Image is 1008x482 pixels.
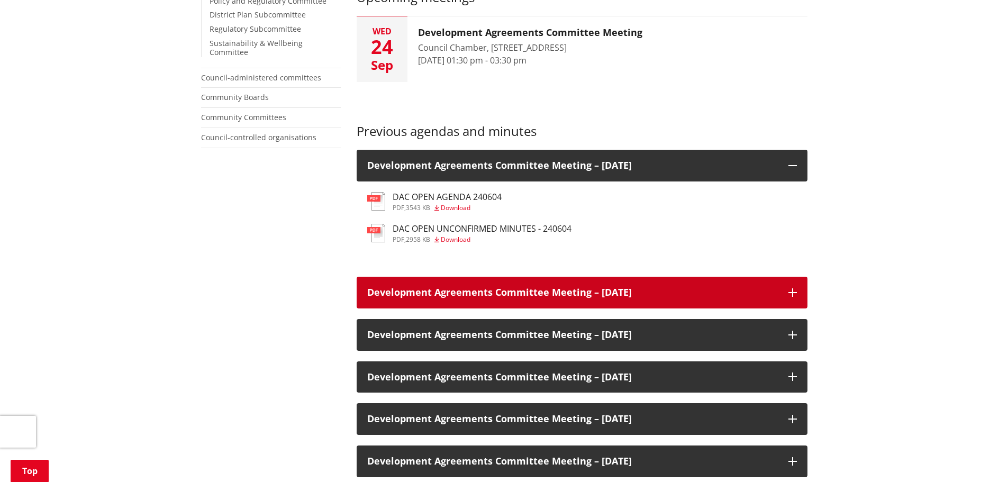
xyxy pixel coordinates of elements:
h3: Development Agreements Committee Meeting – [DATE] [367,372,778,383]
h3: Development Agreements Committee Meeting [418,27,642,39]
span: Download [441,235,470,244]
div: Wed [357,27,407,35]
h3: Development Agreements Committee Meeting – [DATE] [367,160,778,171]
div: 24 [357,38,407,57]
h3: DAC OPEN UNCONFIRMED MINUTES - 240604 [393,224,571,234]
a: DAC OPEN AGENDA 240604 pdf,3543 KB Download [367,192,502,211]
h3: Previous agendas and minutes [357,124,807,139]
div: , [393,205,502,211]
span: 2958 KB [406,235,430,244]
h3: Development Agreements Committee Meeting – [DATE] [367,456,778,467]
div: Council Chamber, [STREET_ADDRESS] [418,41,642,54]
a: District Plan Subcommittee [210,10,306,20]
a: Top [11,460,49,482]
a: Community Boards [201,92,269,102]
span: 3543 KB [406,203,430,212]
h3: DAC OPEN AGENDA 240604 [393,192,502,202]
a: Council-controlled organisations [201,132,316,142]
img: document-pdf.svg [367,224,385,242]
a: DAC OPEN UNCONFIRMED MINUTES - 240604 pdf,2958 KB Download [367,224,571,243]
a: Council-administered committees [201,72,321,83]
a: Sustainability & Wellbeing Committee [210,38,303,57]
h3: Development Agreements Committee Meeting – [DATE] [367,414,778,424]
span: pdf [393,203,404,212]
time: [DATE] 01:30 pm - 03:30 pm [418,54,526,66]
button: Wed 24 Sep Development Agreements Committee Meeting Council Chamber, [STREET_ADDRESS] [DATE] 01:3... [357,16,807,82]
div: , [393,237,571,243]
a: Regulatory Subcommittee [210,24,301,34]
span: Download [441,203,470,212]
span: pdf [393,235,404,244]
h3: Development Agreements Committee Meeting – [DATE] [367,287,778,298]
a: Community Committees [201,112,286,122]
iframe: Messenger Launcher [959,438,997,476]
h3: Development Agreements Committee Meeting – [DATE] [367,330,778,340]
div: Sep [357,59,407,71]
img: document-pdf.svg [367,192,385,211]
